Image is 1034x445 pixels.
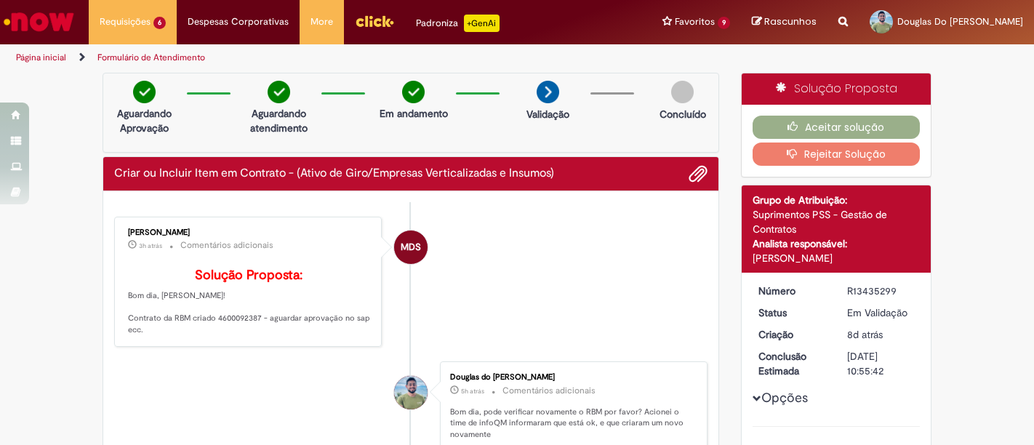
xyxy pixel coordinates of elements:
[748,349,837,378] dt: Conclusão Estimada
[394,376,428,409] div: Douglas Do Carmo Santana
[464,15,500,32] p: +GenAi
[753,236,921,251] div: Analista responsável:
[416,15,500,32] div: Padroniza
[1,7,76,36] img: ServiceNow
[537,81,559,103] img: arrow-next.png
[764,15,817,28] span: Rascunhos
[16,52,66,63] a: Página inicial
[847,284,915,298] div: R13435299
[128,228,370,237] div: [PERSON_NAME]
[139,241,162,250] time: 28/08/2025 10:29:16
[11,44,678,71] ul: Trilhas de página
[128,268,370,336] p: Bom dia, [PERSON_NAME]! Contrato da RBM criado 4600092387 - aguardar aprovação no sap ecc.
[753,143,921,166] button: Rejeitar Solução
[133,81,156,103] img: check-circle-green.png
[109,106,180,135] p: Aguardando Aprovação
[675,15,715,29] span: Favoritos
[748,305,837,320] dt: Status
[268,81,290,103] img: check-circle-green.png
[461,387,484,396] span: 5h atrás
[461,387,484,396] time: 28/08/2025 08:45:49
[748,327,837,342] dt: Criação
[244,106,314,135] p: Aguardando atendimento
[502,385,596,397] small: Comentários adicionais
[380,106,448,121] p: Em andamento
[310,15,333,29] span: More
[689,164,708,183] button: Adicionar anexos
[450,373,692,382] div: Douglas do [PERSON_NAME]
[742,73,931,105] div: Solução Proposta
[100,15,151,29] span: Requisições
[526,107,569,121] p: Validação
[847,349,915,378] div: [DATE] 10:55:42
[114,167,554,180] h2: Criar ou Incluir Item em Contrato - (Ativo de Giro/Empresas Verticalizadas e Insumos) Histórico d...
[847,328,883,341] time: 21/08/2025 10:20:54
[847,305,915,320] div: Em Validação
[847,327,915,342] div: 21/08/2025 10:20:54
[660,107,706,121] p: Concluído
[355,10,394,32] img: click_logo_yellow_360x200.png
[180,239,273,252] small: Comentários adicionais
[753,116,921,139] button: Aceitar solução
[188,15,289,29] span: Despesas Corporativas
[195,267,302,284] b: Solução Proposta:
[671,81,694,103] img: img-circle-grey.png
[753,251,921,265] div: [PERSON_NAME]
[153,17,166,29] span: 6
[718,17,730,29] span: 9
[401,230,421,265] span: MDS
[847,328,883,341] span: 8d atrás
[450,406,692,441] p: Bom dia, pode verificar novamente o RBM por favor? Acionei o time de infoQM informaram que está o...
[402,81,425,103] img: check-circle-green.png
[752,15,817,29] a: Rascunhos
[753,207,921,236] div: Suprimentos PSS - Gestão de Contratos
[97,52,205,63] a: Formulário de Atendimento
[897,15,1023,28] span: Douglas Do [PERSON_NAME]
[139,241,162,250] span: 3h atrás
[753,193,921,207] div: Grupo de Atribuição:
[394,230,428,264] div: Maria Dos Santos Camargo Rodrigues
[748,284,837,298] dt: Número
